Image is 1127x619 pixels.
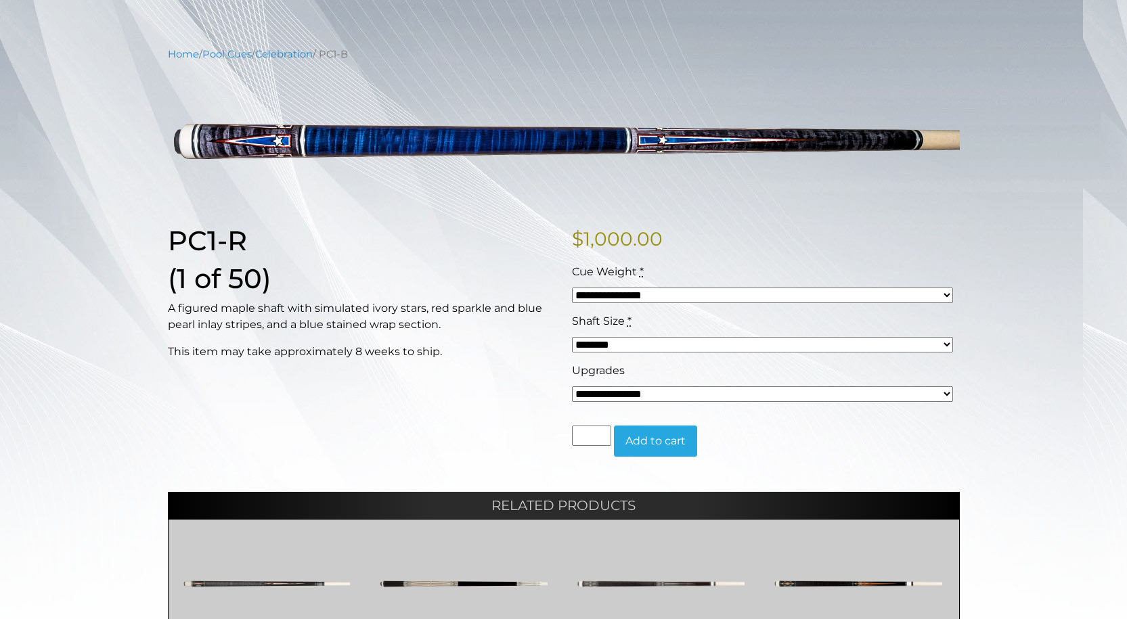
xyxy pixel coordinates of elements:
[572,227,583,250] span: $
[168,344,556,360] p: This item may take approximately 8 weeks to ship.
[168,225,556,257] h1: PC1-R
[572,265,637,278] span: Cue Weight
[572,315,625,327] span: Shaft Size
[255,48,313,60] a: Celebration
[168,48,199,60] a: Home
[168,300,556,333] p: A figured maple shaft with simulated ivory stars, red sparkle and blue pearl inlay stripes, and a...
[572,426,611,446] input: Product quantity
[627,315,632,327] abbr: required
[168,262,556,295] h1: (1 of 50)
[168,492,960,519] h2: Related products
[572,227,663,250] bdi: 1,000.00
[614,426,697,457] button: Add to cart
[572,364,625,377] span: Upgrades
[202,48,252,60] a: Pool Cues
[640,265,644,278] abbr: required
[168,72,960,204] img: PC1-B.png
[168,47,960,62] nav: Breadcrumb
